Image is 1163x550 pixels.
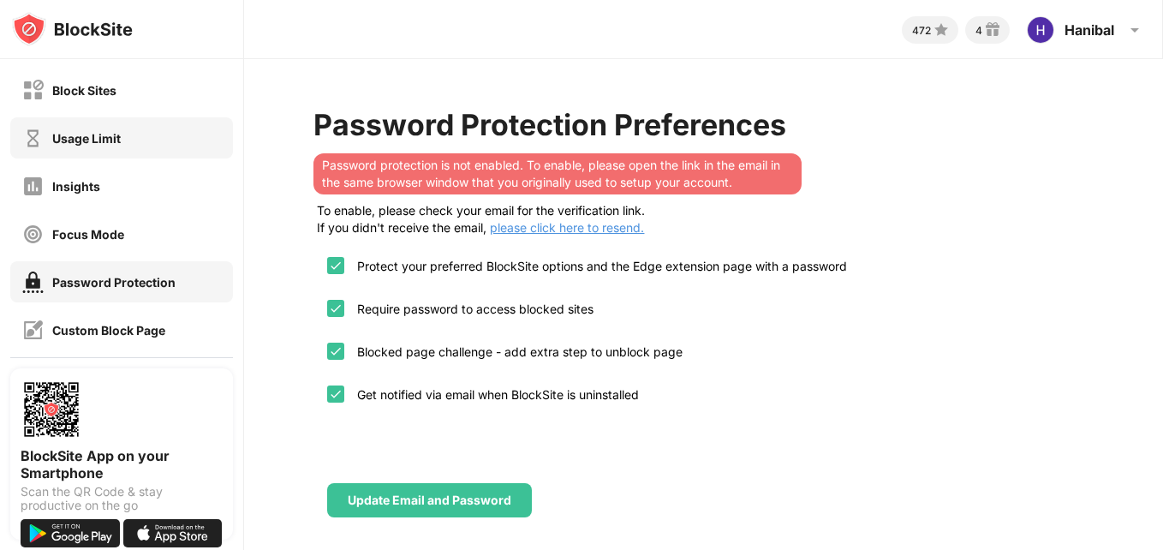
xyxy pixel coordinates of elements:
div: Focus Mode [52,227,124,242]
div: Insights [52,179,100,194]
div: Password Protection Preferences [313,107,786,142]
img: logo-blocksite.svg [12,12,133,46]
div: Scan the QR Code & stay productive on the go [21,485,223,512]
div: BlockSite App on your Smartphone [21,447,223,481]
img: password-protection-on.svg [22,272,44,293]
img: check.svg [329,259,343,272]
img: check.svg [329,344,343,358]
div: Password protection is not enabled. To enable, please open the link in the email in the same brow... [313,153,802,194]
img: download-on-the-app-store.svg [123,519,223,547]
div: Password Protection [52,275,176,290]
img: options-page-qr-code.png [21,379,82,440]
div: Blocked page challenge - add extra step to unblock page [344,344,683,359]
span: please click here to resend. [486,220,644,235]
img: insights-off.svg [22,176,44,197]
div: 472 [912,24,931,37]
img: focus-off.svg [22,224,44,245]
div: If you didn't receive the email, [317,219,757,236]
div: To enable, please check your email for the verification link. [317,202,757,219]
img: customize-block-page-off.svg [22,320,44,341]
div: Protect your preferred BlockSite options and the Edge extension page with a password [344,259,847,273]
img: check.svg [329,302,343,315]
div: Update Email and Password [348,493,511,507]
div: Hanibal [1065,21,1114,39]
div: Usage Limit [52,131,121,146]
div: 4 [975,24,982,37]
img: check.svg [329,387,343,401]
img: points-small.svg [931,20,951,40]
img: ACg8ocK8CO0VWuiISrlyas-wzYWRRoDBYGUk6lmzbIp_Joj-iYfzwA=s96-c [1027,16,1054,44]
img: block-off.svg [22,80,44,101]
div: Require password to access blocked sites [344,302,593,316]
div: Get notified via email when BlockSite is uninstalled [344,387,639,402]
img: get-it-on-google-play.svg [21,519,120,547]
img: time-usage-off.svg [22,128,44,149]
div: Custom Block Page [52,323,165,338]
div: Block Sites [52,83,116,98]
img: reward-small.svg [982,20,1003,40]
